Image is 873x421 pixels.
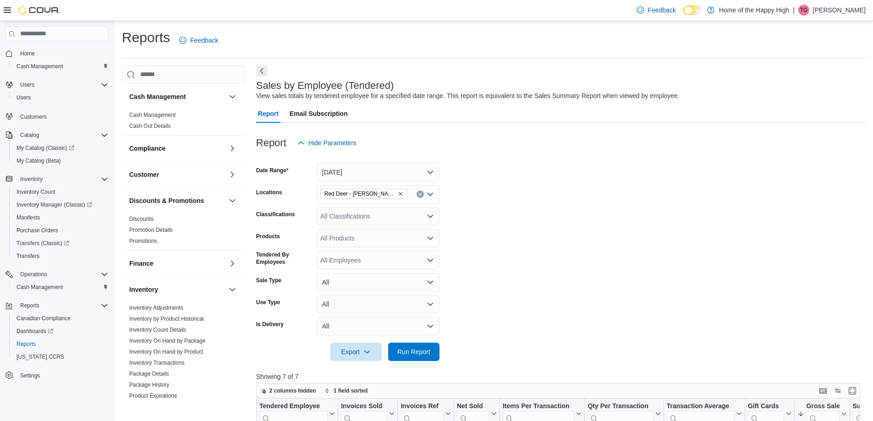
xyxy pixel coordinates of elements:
[129,170,159,179] h3: Customer
[256,321,284,328] label: Is Delivery
[129,393,177,399] a: Product Expirations
[129,92,186,101] h3: Cash Management
[16,284,63,291] span: Cash Management
[16,130,43,141] button: Catalog
[13,251,43,262] a: Transfers
[129,392,177,399] span: Product Expirations
[9,281,112,294] button: Cash Management
[16,300,43,311] button: Reports
[256,167,289,174] label: Date Range
[129,337,206,344] span: Inventory On Hand by Package
[227,258,238,269] button: Finance
[20,131,39,139] span: Catalog
[129,305,183,311] a: Inventory Adjustments
[129,304,183,312] span: Inventory Adjustments
[13,313,108,324] span: Canadian Compliance
[129,371,169,377] a: Package Details
[13,313,74,324] a: Canadian Compliance
[832,385,843,396] button: Display options
[129,238,157,244] a: Promotions
[13,339,108,350] span: Reports
[2,129,112,142] button: Catalog
[417,191,424,198] button: Clear input
[427,257,434,264] button: Open list of options
[129,226,173,234] span: Promotion Details
[16,269,108,280] span: Operations
[666,402,734,411] div: Transaction Average
[16,353,64,361] span: [US_STATE] CCRS
[9,186,112,198] button: Inventory Count
[334,387,368,394] span: 1 field sorted
[13,142,78,153] a: My Catalog (Classic)
[256,251,313,266] label: Tendered By Employees
[320,189,407,199] span: Red Deer - Bower Place - Fire & Flower
[648,5,675,15] span: Feedback
[13,225,108,236] span: Purchase Orders
[256,277,281,284] label: Sale Type
[20,372,40,379] span: Settings
[13,351,108,362] span: Washington CCRS
[13,326,108,337] span: Dashboards
[719,5,789,16] p: Home of the Happy High
[9,142,112,154] a: My Catalog (Classic)
[13,142,108,153] span: My Catalog (Classic)
[427,235,434,242] button: Open list of options
[20,50,35,57] span: Home
[129,144,165,153] h3: Compliance
[317,163,439,181] button: [DATE]
[388,343,439,361] button: Run Report
[129,92,225,101] button: Cash Management
[13,61,108,72] span: Cash Management
[317,295,439,313] button: All
[256,233,280,240] label: Products
[129,349,203,355] a: Inventory On Hand by Product
[2,369,112,382] button: Settings
[9,91,112,104] button: Users
[800,5,808,16] span: TG
[13,238,108,249] span: Transfers (Classic)
[9,211,112,224] button: Manifests
[587,402,653,411] div: Qty Per Transaction
[269,387,316,394] span: 2 columns hidden
[129,112,176,118] a: Cash Management
[13,92,108,103] span: Users
[13,199,96,210] a: Inventory Manager (Classic)
[18,5,60,15] img: Cova
[129,338,206,344] a: Inventory On Hand by Package
[20,271,47,278] span: Operations
[317,317,439,335] button: All
[2,78,112,91] button: Users
[227,195,238,206] button: Discounts & Promotions
[9,312,112,325] button: Canadian Compliance
[16,188,55,196] span: Inventory Count
[13,186,108,197] span: Inventory Count
[13,186,59,197] a: Inventory Count
[397,347,430,356] span: Run Report
[256,372,867,381] p: Showing 7 of 7
[129,216,154,222] a: Discounts
[793,5,795,16] p: |
[129,381,169,388] span: Package History
[16,130,108,141] span: Catalog
[256,189,282,196] label: Locations
[13,238,73,249] a: Transfers (Classic)
[13,199,108,210] span: Inventory Manager (Classic)
[129,285,158,294] h3: Inventory
[16,340,36,348] span: Reports
[256,299,280,306] label: Use Type
[16,300,108,311] span: Reports
[259,402,328,411] div: Tendered Employee
[341,402,387,411] div: Invoices Sold
[16,240,69,247] span: Transfers (Classic)
[129,285,225,294] button: Inventory
[9,154,112,167] button: My Catalog (Beta)
[16,227,58,234] span: Purchase Orders
[9,60,112,73] button: Cash Management
[20,81,34,88] span: Users
[9,250,112,262] button: Transfers
[129,122,171,130] span: Cash Out Details
[13,92,34,103] a: Users
[9,338,112,350] button: Reports
[398,191,403,197] button: Remove Red Deer - Bower Place - Fire & Flower from selection in this group
[16,201,92,208] span: Inventory Manager (Classic)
